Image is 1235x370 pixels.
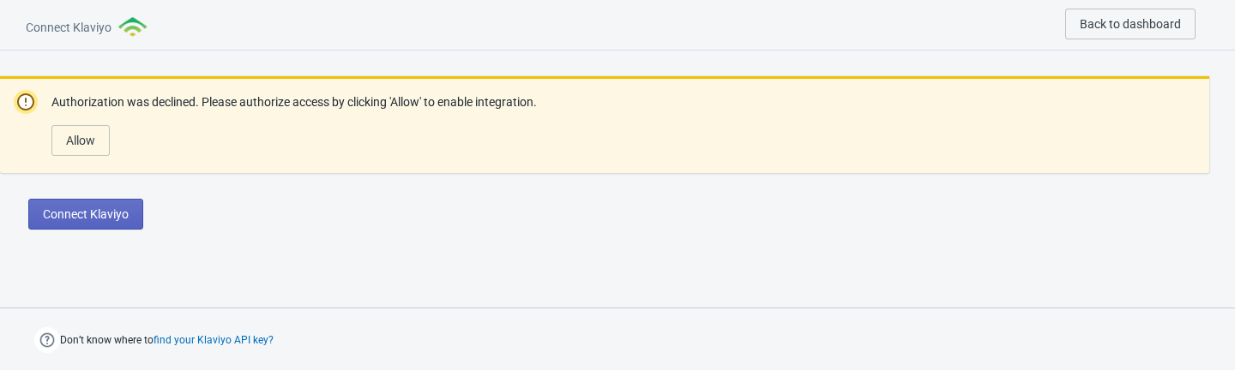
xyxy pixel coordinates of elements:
[66,134,95,147] span: Allow
[154,334,274,346] button: find your Klaviyo API key?
[1080,17,1181,31] span: Back to dashboard
[26,19,111,36] span: Connect Klaviyo
[43,207,129,221] span: Connect Klaviyo
[51,125,110,156] button: Allow
[60,330,274,350] span: Don’t know where to
[1065,9,1196,39] button: Back to dashboard
[28,199,143,230] button: Connect Klaviyo
[34,327,60,353] img: help.png
[118,17,149,37] img: klaviyo.png
[51,93,537,111] p: Authorization was declined. Please authorize access by clicking 'Allow' to enable integration.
